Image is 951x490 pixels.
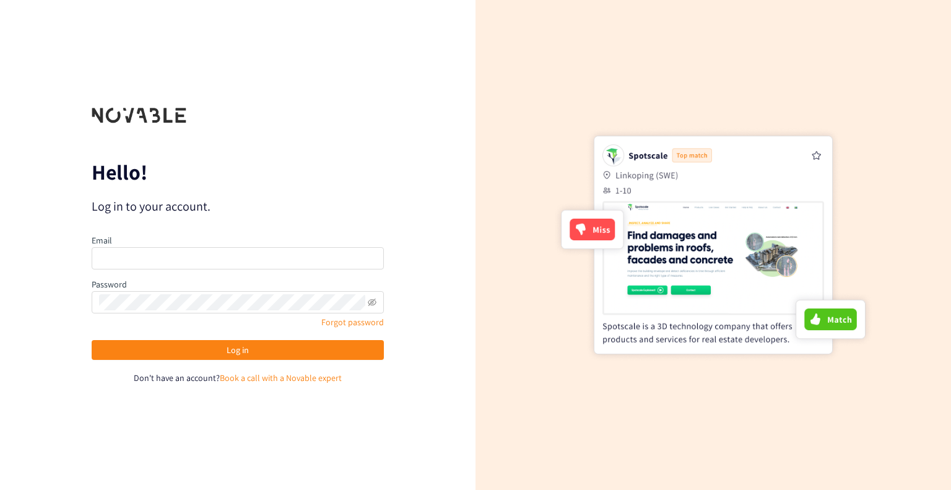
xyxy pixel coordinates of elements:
label: Password [92,279,127,290]
a: Book a call with a Novable expert [220,372,342,383]
a: Forgot password [321,317,384,328]
span: Don't have an account? [134,372,220,383]
p: Hello! [92,162,384,182]
button: Log in [92,340,384,360]
span: Log in [227,343,249,357]
p: Log in to your account. [92,198,384,215]
label: Email [92,235,112,246]
span: eye-invisible [368,298,376,307]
